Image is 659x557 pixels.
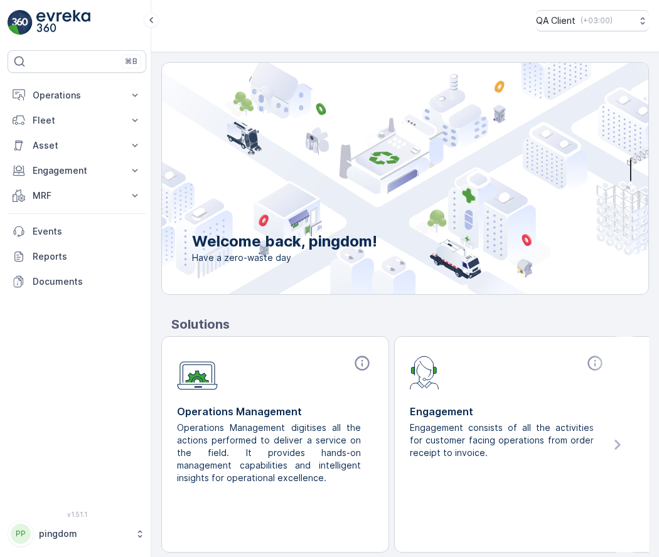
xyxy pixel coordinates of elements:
p: ⌘B [125,56,137,66]
button: Asset [8,133,146,158]
p: QA Client [536,14,576,27]
button: Fleet [8,108,146,133]
p: Asset [33,139,121,152]
p: Solutions [171,315,649,334]
button: QA Client(+03:00) [536,10,649,31]
a: Events [8,219,146,244]
p: Welcome back, pingdom! [192,231,377,252]
img: module-icon [177,354,218,390]
button: PPpingdom [8,521,146,547]
p: Operations [33,89,121,102]
p: Engagement [410,404,606,419]
p: Fleet [33,114,121,127]
p: Engagement consists of all the activities for customer facing operations from order receipt to in... [410,422,596,459]
p: Operations Management digitises all the actions performed to deliver a service on the field. It p... [177,422,363,484]
img: logo_light-DOdMpM7g.png [36,10,90,35]
p: pingdom [39,528,129,540]
p: Engagement [33,164,121,177]
div: PP [11,524,31,544]
button: Operations [8,83,146,108]
img: logo [8,10,33,35]
img: city illustration [105,63,648,294]
span: Have a zero-waste day [192,252,377,264]
img: module-icon [410,354,439,390]
p: Operations Management [177,404,373,419]
p: ( +03:00 ) [581,16,613,26]
a: Documents [8,269,146,294]
button: Engagement [8,158,146,183]
span: v 1.51.1 [8,511,146,518]
button: MRF [8,183,146,208]
p: Reports [33,250,141,263]
p: MRF [33,189,121,202]
p: Events [33,225,141,238]
a: Reports [8,244,146,269]
p: Documents [33,275,141,288]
